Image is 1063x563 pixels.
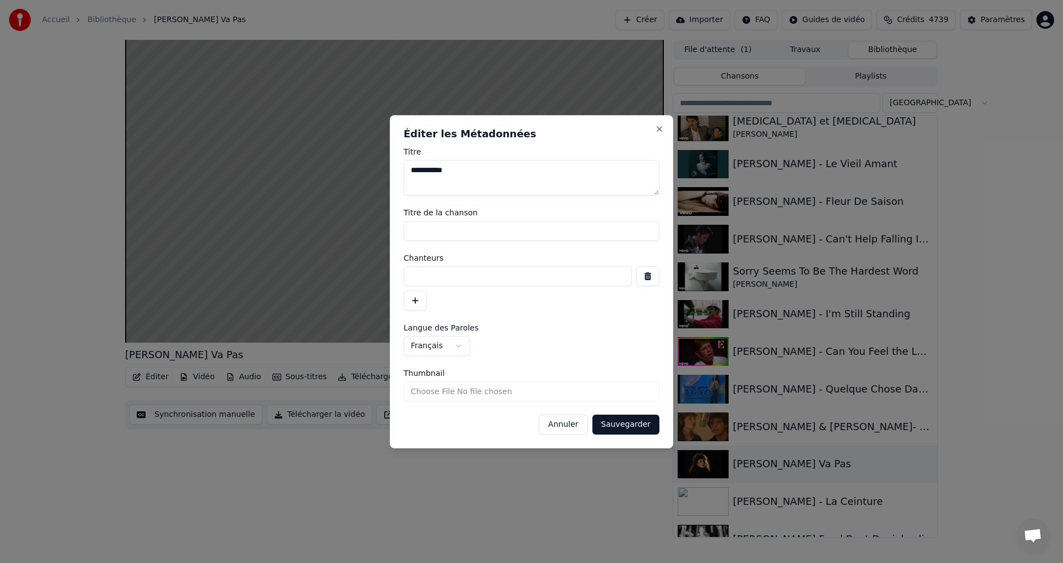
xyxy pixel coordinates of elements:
[404,324,479,332] span: Langue des Paroles
[592,415,659,435] button: Sauvegarder
[539,415,587,435] button: Annuler
[404,369,445,377] span: Thumbnail
[404,209,659,216] label: Titre de la chanson
[404,254,659,262] label: Chanteurs
[404,129,659,139] h2: Éditer les Métadonnées
[404,148,659,156] label: Titre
